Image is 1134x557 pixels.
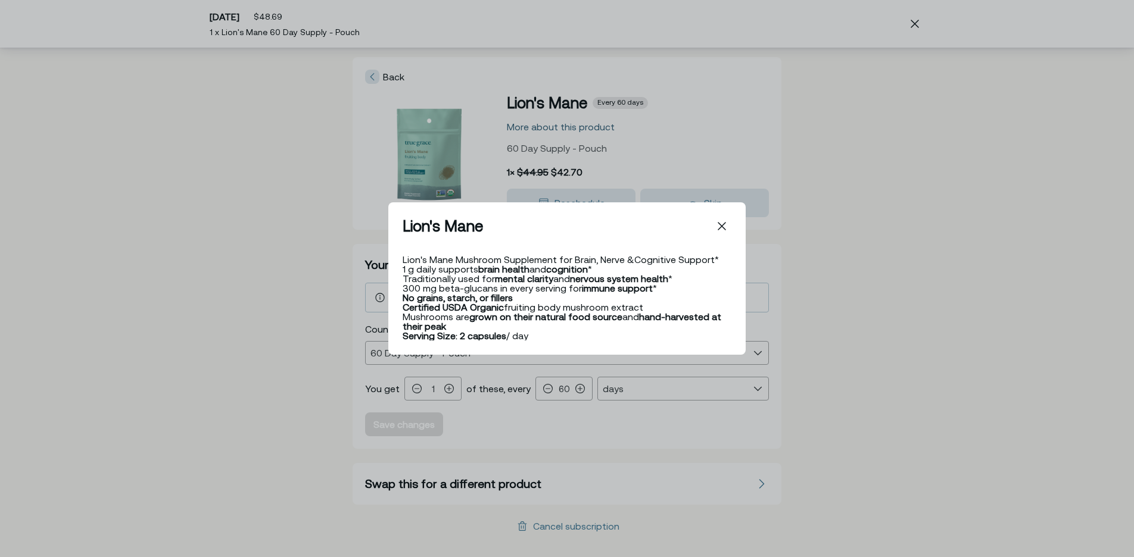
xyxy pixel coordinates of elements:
[403,330,506,341] strong: Serving Size: 2 capsules
[403,311,721,331] span: Mushrooms are and
[403,331,731,340] li: / day
[403,273,672,284] span: Traditionally used for and *
[469,311,622,322] strong: grown on their natural food source
[403,292,513,303] strong: No grains, starch, or fillers
[634,254,715,265] span: Cognitive Support
[495,273,553,284] strong: mental clarity
[403,283,657,293] span: 300 mg beta-glucans in every serving for *
[403,254,625,265] span: Lion's Mane Mushroom Supplement for Brain, Nerve
[403,302,731,312] li: fruiting body mushroom extract
[403,264,592,274] span: 1 g daily supports and *
[582,283,653,293] strong: immune support
[546,264,588,274] strong: cognition
[478,264,529,274] strong: brain health
[570,273,668,284] strong: nervous system health
[403,302,504,312] strong: Certified USDA Organic
[403,311,721,331] strong: hand-harvested at their peak
[627,254,634,265] span: &
[712,217,731,236] span: Close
